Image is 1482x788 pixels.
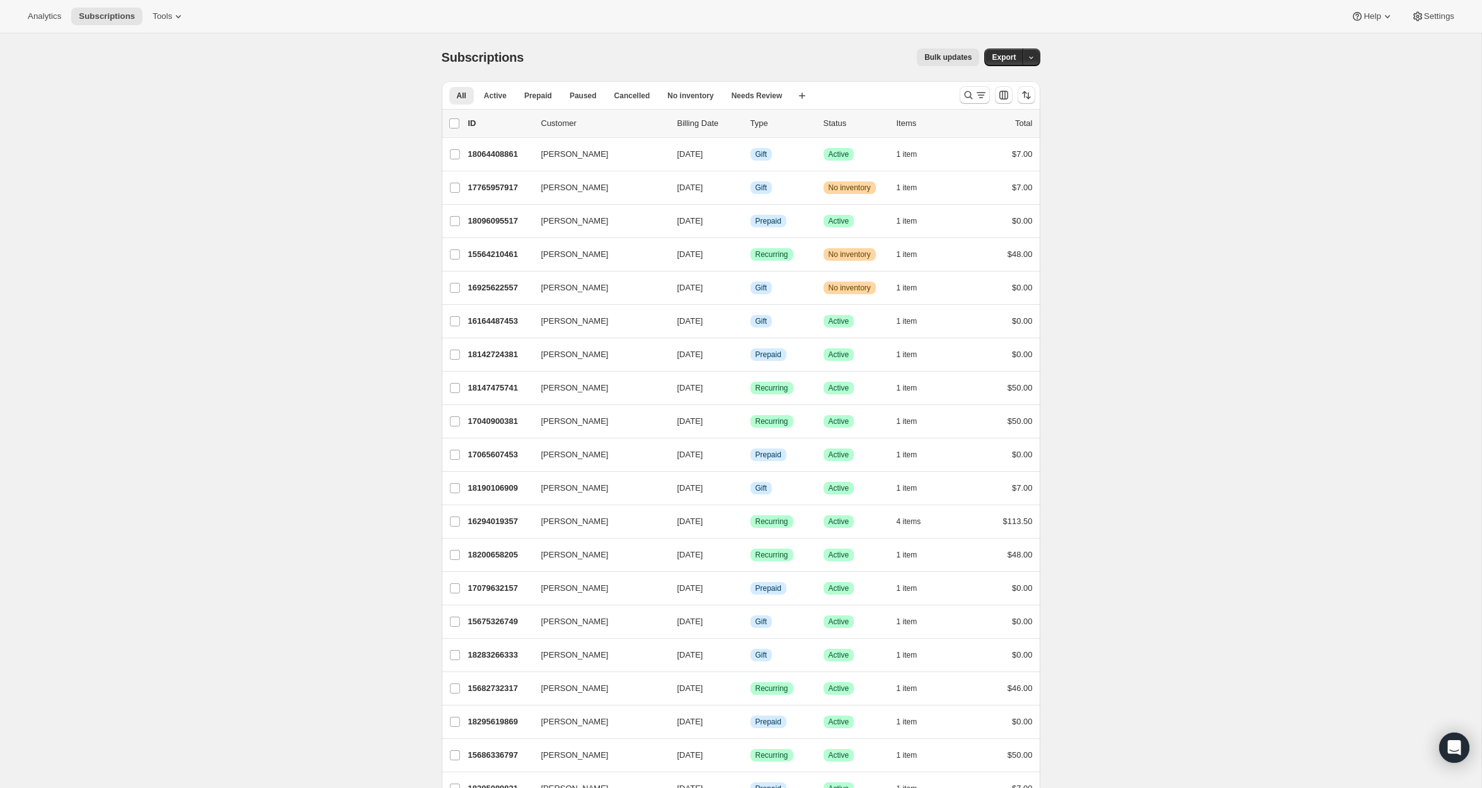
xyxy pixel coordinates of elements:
button: 4 items [897,513,935,530]
span: Gift [755,183,767,193]
p: 18142724381 [468,348,531,361]
span: Recurring [755,517,788,527]
span: Active [829,483,849,493]
div: 16164487453[PERSON_NAME][DATE]InfoGiftSuccessActive1 item$0.00 [468,312,1033,330]
span: 1 item [897,450,917,460]
p: 18096095517 [468,215,531,227]
p: 15675326749 [468,615,531,628]
span: Recurring [755,550,788,560]
button: [PERSON_NAME] [534,645,660,665]
div: 16294019357[PERSON_NAME][DATE]SuccessRecurringSuccessActive4 items$113.50 [468,513,1033,530]
span: 1 item [897,216,917,226]
button: 1 item [897,746,931,764]
button: [PERSON_NAME] [534,345,660,365]
span: Active [829,350,849,360]
p: 17079632157 [468,582,531,595]
span: Help [1364,11,1381,21]
div: 18200658205[PERSON_NAME][DATE]SuccessRecurringSuccessActive1 item$48.00 [468,546,1033,564]
span: [DATE] [677,416,703,426]
button: Help [1343,8,1401,25]
p: 15682732317 [468,682,531,695]
span: [DATE] [677,450,703,459]
span: $50.00 [1008,383,1033,392]
p: Total [1015,117,1032,130]
button: [PERSON_NAME] [534,578,660,598]
span: $48.00 [1008,249,1033,259]
div: IDCustomerBilling DateTypeStatusItemsTotal [468,117,1033,130]
span: [DATE] [677,249,703,259]
span: 1 item [897,183,917,193]
p: 18283266333 [468,649,531,661]
p: 16294019357 [468,515,531,528]
span: [PERSON_NAME] [541,615,609,628]
p: 16925622557 [468,282,531,294]
span: [PERSON_NAME] [541,348,609,361]
button: Analytics [20,8,69,25]
span: 1 item [897,316,917,326]
span: [DATE] [677,717,703,726]
span: [PERSON_NAME] [541,148,609,161]
span: [PERSON_NAME] [541,582,609,595]
span: Active [829,383,849,393]
span: 1 item [897,583,917,593]
button: 1 item [897,580,931,597]
span: [PERSON_NAME] [541,315,609,328]
span: Subscriptions [442,50,524,64]
span: [DATE] [677,483,703,493]
button: [PERSON_NAME] [534,612,660,632]
div: 18064408861[PERSON_NAME][DATE]InfoGiftSuccessActive1 item$7.00 [468,146,1033,163]
span: Prepaid [524,91,552,101]
span: No inventory [829,249,871,260]
span: $0.00 [1012,316,1033,326]
p: ID [468,117,531,130]
button: 1 item [897,613,931,631]
div: 17040900381[PERSON_NAME][DATE]SuccessRecurringSuccessActive1 item$50.00 [468,413,1033,430]
span: [PERSON_NAME] [541,382,609,394]
span: Prepaid [755,583,781,593]
span: 1 item [897,717,917,727]
button: 1 item [897,279,931,297]
div: 17079632157[PERSON_NAME][DATE]InfoPrepaidSuccessActive1 item$0.00 [468,580,1033,597]
button: 1 item [897,446,931,464]
span: Active [829,517,849,527]
button: 1 item [897,546,931,564]
span: 1 item [897,650,917,660]
span: Gift [755,650,767,660]
span: No inventory [829,283,871,293]
span: Tools [152,11,172,21]
span: $0.00 [1012,216,1033,226]
span: Gift [755,316,767,326]
button: Customize table column order and visibility [995,86,1013,104]
div: Items [897,117,960,130]
span: 1 item [897,149,917,159]
span: Active [829,216,849,226]
p: 18200658205 [468,549,531,561]
p: 15686336797 [468,749,531,762]
button: Create new view [792,87,812,105]
span: [PERSON_NAME] [541,215,609,227]
button: 1 item [897,346,931,363]
p: 17065607453 [468,448,531,461]
div: 18147475741[PERSON_NAME][DATE]SuccessRecurringSuccessActive1 item$50.00 [468,379,1033,397]
span: $7.00 [1012,483,1033,493]
span: [PERSON_NAME] [541,415,609,428]
button: 1 item [897,713,931,731]
span: Subscriptions [79,11,135,21]
span: [PERSON_NAME] [541,181,609,194]
span: Active [829,617,849,627]
div: 18142724381[PERSON_NAME][DATE]InfoPrepaidSuccessActive1 item$0.00 [468,346,1033,363]
span: [PERSON_NAME] [541,448,609,461]
span: [DATE] [677,650,703,660]
p: 18147475741 [468,382,531,394]
span: Active [829,583,849,593]
span: Prepaid [755,717,781,727]
span: 1 item [897,249,917,260]
span: 1 item [897,617,917,627]
div: 18283266333[PERSON_NAME][DATE]InfoGiftSuccessActive1 item$0.00 [468,646,1033,664]
div: Type [750,117,813,130]
span: 1 item [897,350,917,360]
div: 16925622557[PERSON_NAME][DATE]InfoGiftWarningNo inventory1 item$0.00 [468,279,1033,297]
span: Gift [755,283,767,293]
span: Recurring [755,249,788,260]
button: [PERSON_NAME] [534,411,660,431]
